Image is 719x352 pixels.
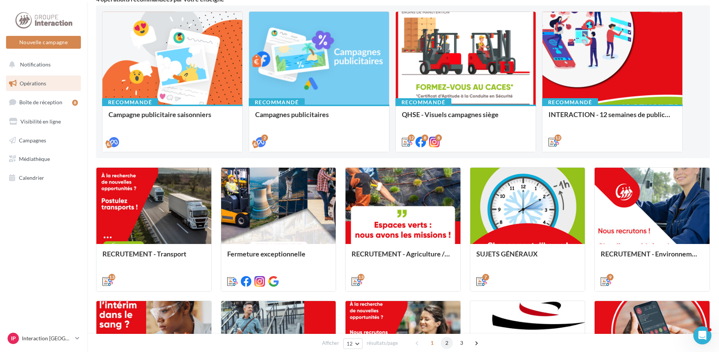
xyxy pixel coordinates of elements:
[19,137,46,143] span: Campagnes
[358,274,364,281] div: 13
[322,340,339,347] span: Afficher
[102,250,205,265] div: RECRUTEMENT - Transport
[426,337,438,349] span: 1
[476,250,579,265] div: SUJETS GÉNÉRAUX
[402,111,530,126] div: QHSE - Visuels campagnes siège
[6,36,81,49] button: Nouvelle campagne
[20,80,46,86] span: Opérations
[607,274,614,281] div: 9
[19,174,44,181] span: Calendrier
[482,274,489,281] div: 7
[5,151,82,167] a: Médiathèque
[227,250,330,265] div: Fermeture exceptionnelle
[19,99,62,105] span: Boîte de réception
[5,133,82,148] a: Campagnes
[20,61,51,68] span: Notifications
[249,98,305,107] div: Recommandé
[20,118,61,125] span: Visibilité en ligne
[5,170,82,186] a: Calendrier
[693,326,711,344] iframe: Intercom live chat
[601,250,704,265] div: RECRUTEMENT - Environnement
[456,337,468,349] span: 3
[5,57,79,73] button: Notifications
[555,134,561,141] div: 12
[5,94,82,110] a: Boîte de réception8
[5,114,82,130] a: Visibilité en ligne
[108,111,236,126] div: Campagne publicitaire saisonniers
[542,98,598,107] div: Recommandé
[102,98,158,107] div: Recommandé
[72,100,78,106] div: 8
[11,335,16,342] span: IP
[5,76,82,91] a: Opérations
[395,98,451,107] div: Recommandé
[255,111,383,126] div: Campagnes publicitaires
[22,335,72,342] p: Interaction [GEOGRAPHIC_DATA]
[19,156,50,162] span: Médiathèque
[352,250,454,265] div: RECRUTEMENT - Agriculture / Espaces verts
[421,134,428,141] div: 8
[6,331,81,346] a: IP Interaction [GEOGRAPHIC_DATA]
[347,341,353,347] span: 12
[108,274,115,281] div: 13
[441,337,453,349] span: 2
[261,134,268,141] div: 2
[549,111,676,126] div: INTERACTION - 12 semaines de publication
[367,340,398,347] span: résultats/page
[408,134,415,141] div: 12
[343,338,363,349] button: 12
[435,134,442,141] div: 8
